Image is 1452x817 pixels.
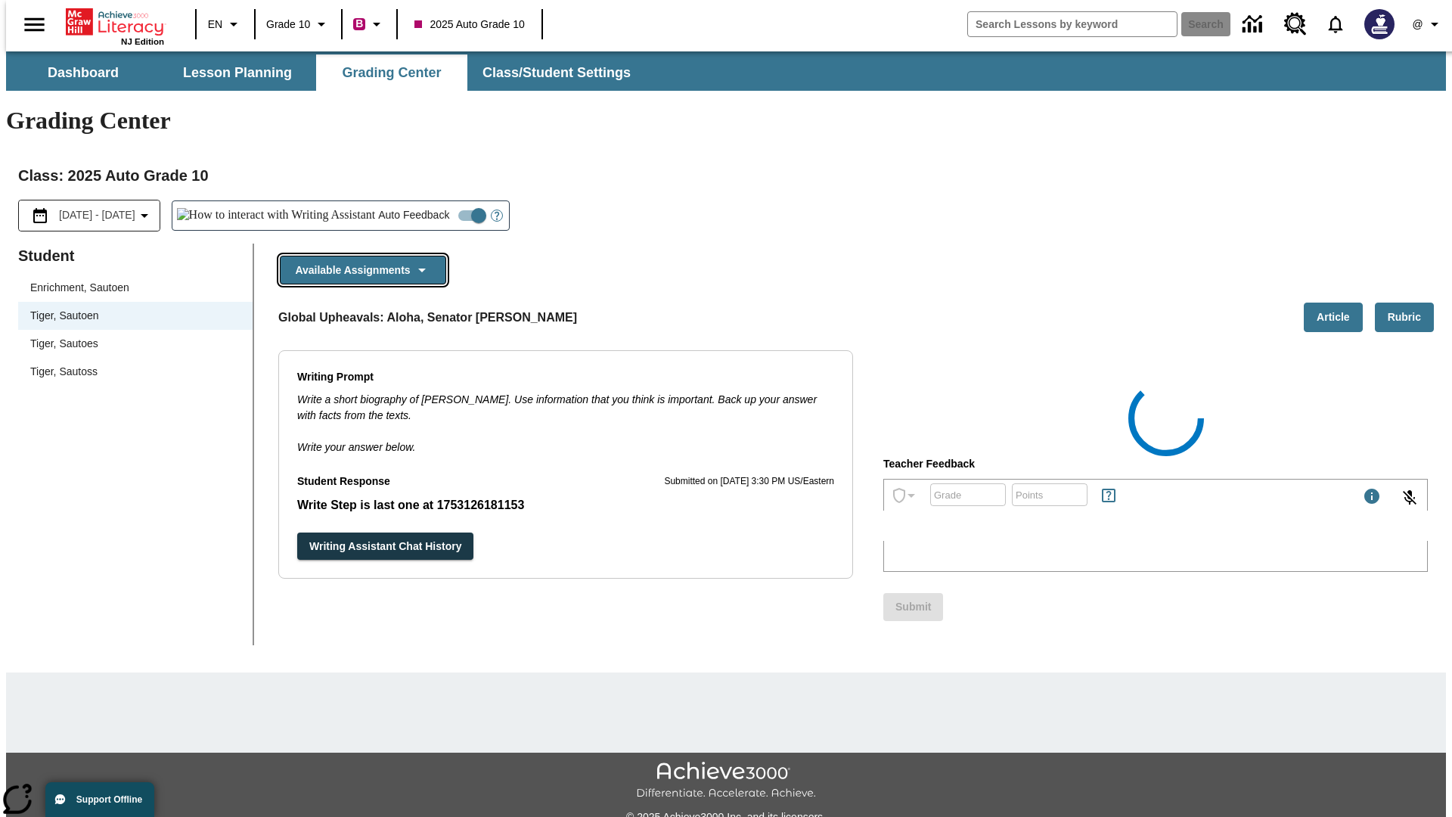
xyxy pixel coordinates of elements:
[45,782,154,817] button: Support Offline
[30,280,129,296] div: Enrichment, Sautoen
[883,456,1428,473] p: Teacher Feedback
[18,330,253,358] div: Tiger, Sautoes
[664,474,834,489] p: Submitted on [DATE] 3:30 PM US/Eastern
[8,54,159,91] button: Dashboard
[1391,480,1428,516] button: Click to activate and allow voice recognition
[6,54,644,91] div: SubNavbar
[297,474,390,490] p: Student Response
[1094,480,1124,511] button: Rules for Earning Points and Achievements, Will open in new tab
[342,64,441,82] span: Grading Center
[347,11,392,38] button: Boost Class color is violet red. Change class color
[6,107,1446,135] h1: Grading Center
[48,64,119,82] span: Dashboard
[1412,17,1423,33] span: @
[930,483,1006,506] div: Grade: Letters, numbers, %, + and - are allowed.
[18,274,253,302] div: Enrichment, Sautoen
[470,54,643,91] button: Class/Student Settings
[636,762,816,800] img: Achieve3000 Differentiate Accelerate Achieve
[76,794,142,805] span: Support Offline
[1364,9,1395,39] img: Avatar
[1316,5,1355,44] a: Notifications
[297,392,834,424] p: Write a short biography of [PERSON_NAME]. Use information that you think is important. Back up yo...
[135,207,154,225] svg: Collapse Date Range Filter
[66,5,164,46] div: Home
[266,17,310,33] span: Grade 10
[482,64,631,82] span: Class/Student Settings
[1012,483,1087,506] div: Points: Must be equal to or less than 25.
[201,11,250,38] button: Language: EN, Select a language
[18,163,1434,188] h2: Class : 2025 Auto Grade 10
[297,496,834,514] p: Write Step is last one at 1753126181153
[316,54,467,91] button: Grading Center
[1404,11,1452,38] button: Profile/Settings
[297,533,473,561] button: Writing Assistant Chat History
[930,474,1006,514] input: Grade: Letters, numbers, %, + and - are allowed.
[6,51,1446,91] div: SubNavbar
[278,309,577,327] p: Global Upheavals: Aloha, Senator [PERSON_NAME]
[1012,474,1087,514] input: Points: Must be equal to or less than 25.
[297,369,834,386] p: Writing Prompt
[378,207,449,223] span: Auto Feedback
[260,11,337,38] button: Grade: Grade 10, Select a grade
[177,208,376,223] img: How to interact with Writing Assistant
[1363,487,1381,508] div: Maximum 1000 characters Press Escape to exit toolbar and use left and right arrow keys to access ...
[66,7,164,37] a: Home
[1233,4,1275,45] a: Data Center
[1355,5,1404,44] button: Select a new avatar
[18,244,253,268] p: Student
[30,364,98,380] div: Tiger, Sautoss
[162,54,313,91] button: Lesson Planning
[30,336,98,352] div: Tiger, Sautoes
[485,201,509,230] button: Open Help for Writing Assistant
[183,64,292,82] span: Lesson Planning
[25,207,154,225] button: Select the date range menu item
[1275,4,1316,45] a: Resource Center, Will open in new tab
[208,17,222,33] span: EN
[1375,303,1434,332] button: Rubric, Will open in new tab
[12,2,57,47] button: Open side menu
[280,256,446,285] button: Available Assignments
[121,37,164,46] span: NJ Edition
[30,308,99,324] div: Tiger, Sautoen
[355,14,363,33] span: B
[414,17,524,33] span: 2025 Auto Grade 10
[18,302,253,330] div: Tiger, Sautoen
[297,424,834,455] p: Write your answer below.
[297,496,834,514] p: Student Response
[968,12,1177,36] input: search field
[18,358,253,386] div: Tiger, Sautoss
[1304,303,1363,332] button: Article, Will open in new tab
[59,207,135,223] span: [DATE] - [DATE]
